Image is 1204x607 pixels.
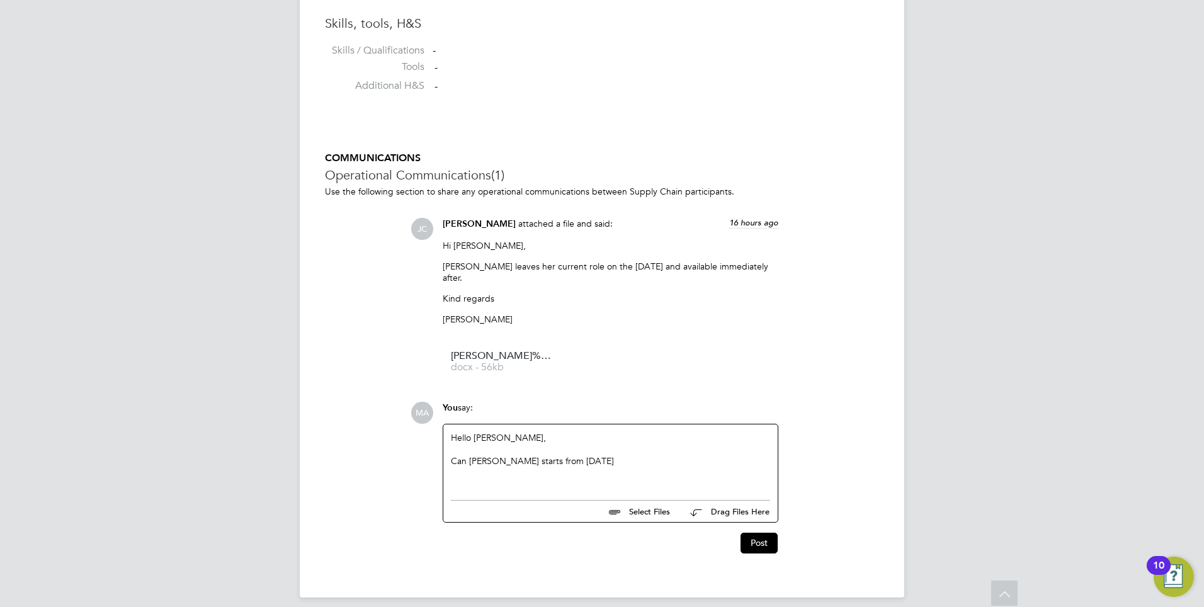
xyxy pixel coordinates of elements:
h3: Skills, tools, H&S [325,15,879,31]
p: [PERSON_NAME] leaves her current role on the [DATE] and available immediately after. [443,261,778,283]
label: Additional H&S [325,79,424,93]
span: docx - 56kb [451,363,552,372]
span: [PERSON_NAME] [443,218,516,229]
span: (1) [491,167,504,183]
span: 16 hours ago [729,217,778,228]
h5: COMMUNICATIONS [325,152,879,165]
label: Tools [325,60,424,74]
span: attached a file and said: [518,218,613,229]
button: Open Resource Center, 10 new notifications [1154,557,1194,597]
div: say: [443,402,778,424]
p: Kind regards [443,293,778,304]
div: - [433,44,879,57]
span: [PERSON_NAME]%20CV%20-%20Business [451,351,552,361]
p: Use the following section to share any operational communications between Supply Chain participants. [325,186,879,197]
h3: Operational Communications [325,167,879,183]
span: MA [411,402,433,424]
button: Post [741,533,778,553]
div: 10 [1153,565,1164,582]
span: - [434,61,438,74]
button: Drag Files Here [680,499,770,525]
span: - [434,80,438,93]
div: Hello [PERSON_NAME], [451,432,770,486]
span: JC [411,218,433,240]
p: [PERSON_NAME] [443,314,778,325]
p: Hi [PERSON_NAME], [443,240,778,251]
label: Skills / Qualifications [325,44,424,57]
div: Can [PERSON_NAME] starts from [DATE] [451,455,770,467]
span: You [443,402,458,413]
a: [PERSON_NAME]%20CV%20-%20Business docx - 56kb [451,351,552,372]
